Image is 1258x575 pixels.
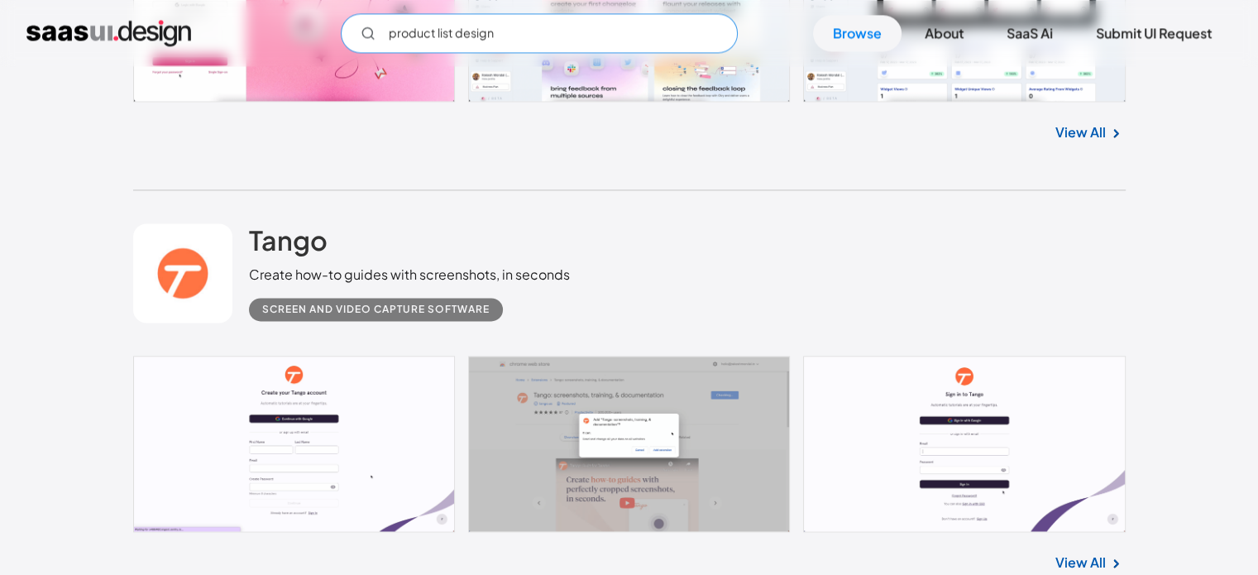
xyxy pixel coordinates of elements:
form: Email Form [341,13,738,53]
a: View All [1055,553,1106,573]
h2: Tango [249,223,328,256]
a: View All [1055,122,1106,142]
input: Search UI designs you're looking for... [341,13,738,53]
a: home [26,20,191,46]
a: Browse [813,15,902,51]
a: SaaS Ai [987,15,1073,51]
div: Screen and Video Capture Software [262,299,490,319]
div: Create how-to guides with screenshots, in seconds [249,265,570,285]
a: Submit UI Request [1076,15,1232,51]
a: About [905,15,983,51]
a: Tango [249,223,328,265]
